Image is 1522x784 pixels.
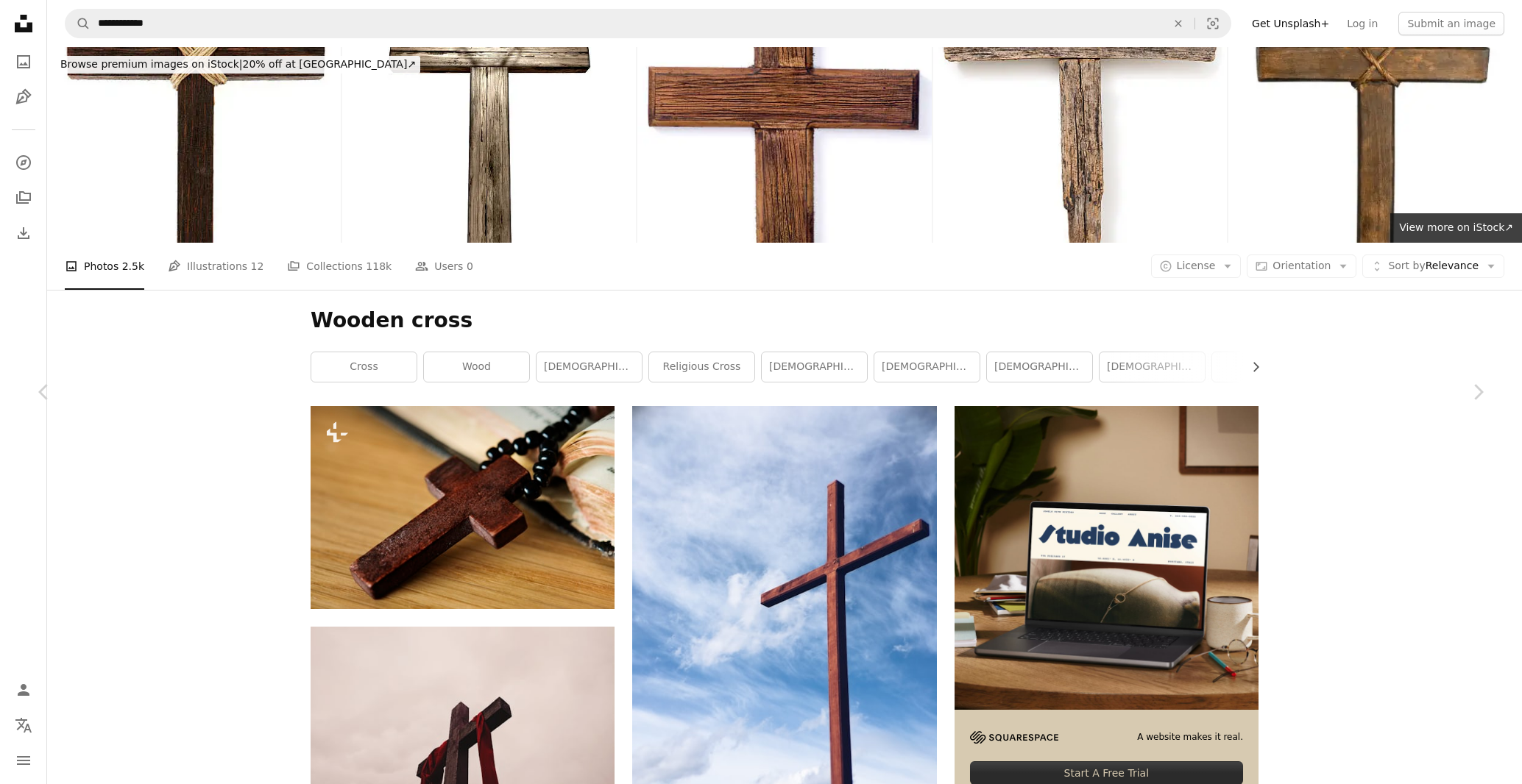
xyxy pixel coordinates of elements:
[311,406,615,609] img: Closeup of cross
[1177,260,1216,271] span: License
[366,258,392,274] span: 118k
[9,82,38,112] a: Illustrations
[1162,10,1194,38] button: Clear
[1362,254,1504,278] button: Sort byRelevance
[933,47,1227,243] img: Wooden crucifix cross on white background
[1399,221,1513,233] span: View more on iStock ↗
[9,183,38,213] a: Collections
[1195,10,1231,38] button: Visual search
[9,746,38,775] button: Menu
[1228,47,1522,243] img: Cross.
[467,258,473,274] span: 0
[342,47,636,243] img: Crucifix With A Crown Of Thorns
[311,352,417,382] a: cross
[874,352,980,382] a: [DEMOGRAPHIC_DATA]
[9,710,38,740] button: Language
[311,734,615,747] a: low angle view of cross with red garment
[47,47,429,82] a: Browse premium images on iStock|20% off at [GEOGRAPHIC_DATA]↗
[1247,254,1356,278] button: Orientation
[987,352,1092,382] a: [DEMOGRAPHIC_DATA]
[9,148,38,177] a: Explore
[1100,352,1205,382] a: [DEMOGRAPHIC_DATA]
[537,352,642,382] a: [DEMOGRAPHIC_DATA]
[1434,321,1522,463] a: Next
[970,731,1058,744] img: file-1705255347840-230a6ab5bca9image
[287,243,392,290] a: Collections 118k
[60,58,416,70] span: 20% off at [GEOGRAPHIC_DATA] ↗
[649,352,754,382] a: religious cross
[251,258,264,274] span: 12
[9,47,38,76] a: Photos
[955,406,1259,710] img: file-1705123271268-c3eaf6a79b21image
[1398,12,1504,35] button: Submit an image
[1390,213,1522,243] a: View more on iStock↗
[311,501,615,514] a: Closeup of cross
[1338,12,1387,35] a: Log in
[60,58,242,70] span: Browse premium images on iStock |
[1388,259,1479,274] span: Relevance
[168,243,263,290] a: Illustrations 12
[65,9,1231,38] form: Find visuals sitewide
[424,352,529,382] a: wood
[47,47,341,243] img: Wooden Cross
[1273,260,1331,271] span: Orientation
[1151,254,1242,278] button: License
[415,243,473,290] a: Users 0
[1137,731,1243,744] span: A website makes it real.
[1388,260,1425,271] span: Sort by
[762,352,867,382] a: [DEMOGRAPHIC_DATA]
[9,675,38,705] a: Log in / Sign up
[1212,352,1317,382] a: [DATE]
[66,10,91,38] button: Search Unsplash
[1242,352,1259,382] button: scroll list to the right
[311,307,1259,334] h1: Wooden cross
[632,602,936,615] a: a brown wooden cross
[9,218,38,248] a: Download History
[1243,12,1338,35] a: Get Unsplash+
[637,47,931,243] img: Wooden crucifix cross on white background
